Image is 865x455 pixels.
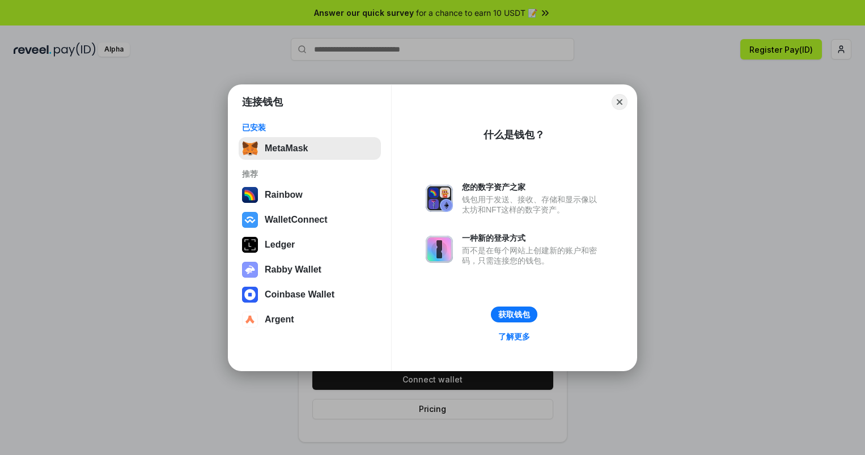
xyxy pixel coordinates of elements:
div: 了解更多 [498,331,530,342]
div: 您的数字资产之家 [462,182,603,192]
img: svg+xml,%3Csvg%20xmlns%3D%22http%3A%2F%2Fwww.w3.org%2F2000%2Fsvg%22%20fill%3D%22none%22%20viewBox... [242,262,258,278]
div: Rainbow [265,190,303,200]
div: 已安装 [242,122,378,133]
div: MetaMask [265,143,308,154]
div: Ledger [265,240,295,250]
button: WalletConnect [239,209,381,231]
button: Coinbase Wallet [239,283,381,306]
div: WalletConnect [265,215,328,225]
img: svg+xml,%3Csvg%20width%3D%2228%22%20height%3D%2228%22%20viewBox%3D%220%200%2028%2028%22%20fill%3D... [242,312,258,328]
button: MetaMask [239,137,381,160]
div: Coinbase Wallet [265,290,334,300]
div: 推荐 [242,169,378,179]
h1: 连接钱包 [242,95,283,109]
img: svg+xml,%3Csvg%20width%3D%22120%22%20height%3D%22120%22%20viewBox%3D%220%200%20120%20120%22%20fil... [242,187,258,203]
button: Rainbow [239,184,381,206]
img: svg+xml,%3Csvg%20width%3D%2228%22%20height%3D%2228%22%20viewBox%3D%220%200%2028%2028%22%20fill%3D... [242,287,258,303]
button: Close [612,94,627,110]
button: 获取钱包 [491,307,537,322]
img: svg+xml,%3Csvg%20xmlns%3D%22http%3A%2F%2Fwww.w3.org%2F2000%2Fsvg%22%20fill%3D%22none%22%20viewBox... [426,185,453,212]
div: 什么是钱包？ [484,128,545,142]
img: svg+xml,%3Csvg%20fill%3D%22none%22%20height%3D%2233%22%20viewBox%3D%220%200%2035%2033%22%20width%... [242,141,258,156]
div: 获取钱包 [498,309,530,320]
button: Rabby Wallet [239,258,381,281]
button: Ledger [239,233,381,256]
img: svg+xml,%3Csvg%20width%3D%2228%22%20height%3D%2228%22%20viewBox%3D%220%200%2028%2028%22%20fill%3D... [242,212,258,228]
a: 了解更多 [491,329,537,344]
img: svg+xml,%3Csvg%20xmlns%3D%22http%3A%2F%2Fwww.w3.org%2F2000%2Fsvg%22%20fill%3D%22none%22%20viewBox... [426,236,453,263]
button: Argent [239,308,381,331]
div: 而不是在每个网站上创建新的账户和密码，只需连接您的钱包。 [462,245,603,266]
div: 钱包用于发送、接收、存储和显示像以太坊和NFT这样的数字资产。 [462,194,603,215]
div: Rabby Wallet [265,265,321,275]
div: 一种新的登录方式 [462,233,603,243]
div: Argent [265,314,294,325]
img: svg+xml,%3Csvg%20xmlns%3D%22http%3A%2F%2Fwww.w3.org%2F2000%2Fsvg%22%20width%3D%2228%22%20height%3... [242,237,258,253]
